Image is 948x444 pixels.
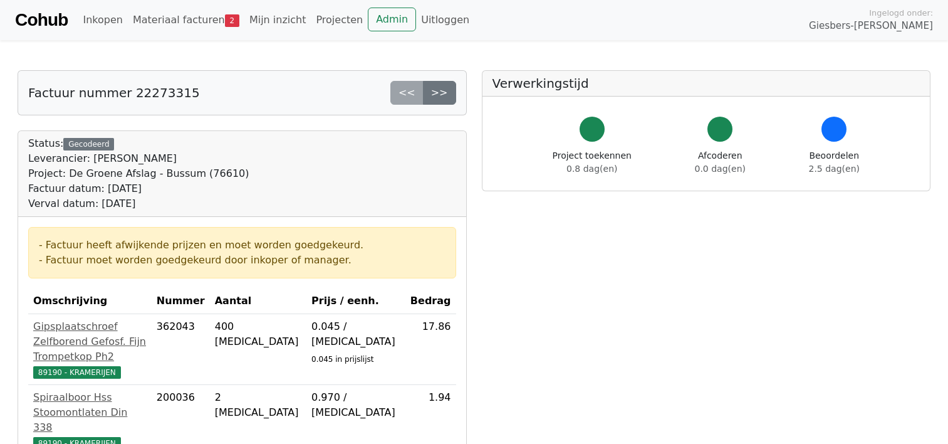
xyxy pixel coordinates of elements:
[15,5,68,35] a: Cohub
[695,149,746,176] div: Afcoderen
[63,138,114,151] div: Gecodeerd
[28,136,249,211] div: Status:
[306,288,405,314] th: Prijs / eenh.
[33,319,147,379] a: Gipsplaatschroef Zelfborend Gefosf. Fijn Trompetkop Ph289190 - KRAMERIJEN
[311,319,400,349] div: 0.045 / [MEDICAL_DATA]
[28,85,200,100] h5: Factuur nummer 22273315
[492,76,920,91] h5: Verwerkingstijd
[128,8,244,33] a: Materiaal facturen2
[368,8,416,31] a: Admin
[311,355,373,364] sub: 0.045 in prijslijst
[215,390,301,420] div: 2 [MEDICAL_DATA]
[405,288,456,314] th: Bedrag
[809,149,860,176] div: Beoordelen
[152,314,210,385] td: 362043
[695,164,746,174] span: 0.0 dag(en)
[566,164,617,174] span: 0.8 dag(en)
[28,181,249,196] div: Factuur datum: [DATE]
[28,196,249,211] div: Verval datum: [DATE]
[809,19,933,33] span: Giesbers-[PERSON_NAME]
[809,164,860,174] span: 2.5 dag(en)
[33,319,147,364] div: Gipsplaatschroef Zelfborend Gefosf. Fijn Trompetkop Ph2
[244,8,311,33] a: Mijn inzicht
[33,366,121,379] span: 89190 - KRAMERIJEN
[225,14,239,27] span: 2
[423,81,456,105] a: >>
[78,8,127,33] a: Inkopen
[869,7,933,19] span: Ingelogd onder:
[28,151,249,166] div: Leverancier: [PERSON_NAME]
[210,288,306,314] th: Aantal
[215,319,301,349] div: 400 [MEDICAL_DATA]
[405,314,456,385] td: 17.86
[28,288,152,314] th: Omschrijving
[553,149,632,176] div: Project toekennen
[33,390,147,435] div: Spiraalboor Hss Stoomontlaten Din 338
[311,8,368,33] a: Projecten
[28,166,249,181] div: Project: De Groene Afslag - Bussum (76610)
[39,238,445,253] div: - Factuur heeft afwijkende prijzen en moet worden goedgekeurd.
[416,8,474,33] a: Uitloggen
[39,253,445,268] div: - Factuur moet worden goedgekeurd door inkoper of manager.
[152,288,210,314] th: Nummer
[311,390,400,420] div: 0.970 / [MEDICAL_DATA]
